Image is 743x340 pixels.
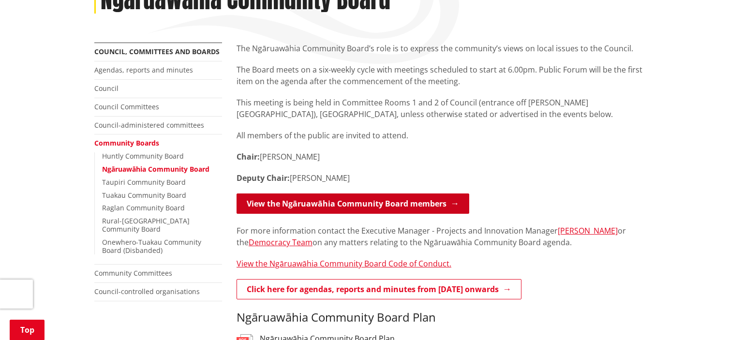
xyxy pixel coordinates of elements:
a: Raglan Community Board [102,203,185,212]
strong: Chair: [237,151,260,162]
p: This meeting is being held in Committee Rooms 1 and 2 of Council (entrance off [PERSON_NAME][GEOG... [237,97,649,120]
a: Tuakau Community Board [102,191,186,200]
p: The Board meets on a six-weekly cycle with meetings scheduled to start at 6.00pm. Public Forum wi... [237,64,649,87]
a: View the Ngāruawāhia Community Board members [237,193,469,214]
a: Council Committees [94,102,159,111]
a: Agendas, reports and minutes [94,65,193,74]
a: Top [10,320,45,340]
a: Council-controlled organisations [94,287,200,296]
p: For more information contact the Executive Manager - Projects and Innovation Manager or the on an... [237,225,649,248]
a: [PERSON_NAME] [558,225,618,236]
a: Council [94,84,119,93]
h3: Ngāruawāhia Community Board Plan [237,310,649,325]
a: Council-administered committees [94,120,204,130]
a: Democracy Team [249,237,312,248]
p: [PERSON_NAME] [237,151,649,163]
a: Community Boards [94,138,159,148]
a: Taupiri Community Board [102,177,186,187]
p: [PERSON_NAME] [237,172,649,184]
a: View the Ngāruawāhia Community Board Code of Conduct. [237,258,451,269]
a: Onewhero-Tuakau Community Board (Disbanded) [102,237,201,255]
a: Ngāruawāhia Community Board [102,164,209,174]
a: Community Committees [94,268,172,278]
a: Huntly Community Board [102,151,184,161]
iframe: Messenger Launcher [698,299,733,334]
strong: Deputy Chair: [237,173,290,183]
a: Council, committees and boards [94,47,220,56]
p: The Ngāruawāhia Community Board’s role is to express the community’s views on local issues to the... [237,43,649,54]
a: Click here for agendas, reports and minutes from [DATE] onwards [237,279,521,299]
p: All members of the public are invited to attend. [237,130,649,141]
a: Rural-[GEOGRAPHIC_DATA] Community Board [102,216,190,234]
